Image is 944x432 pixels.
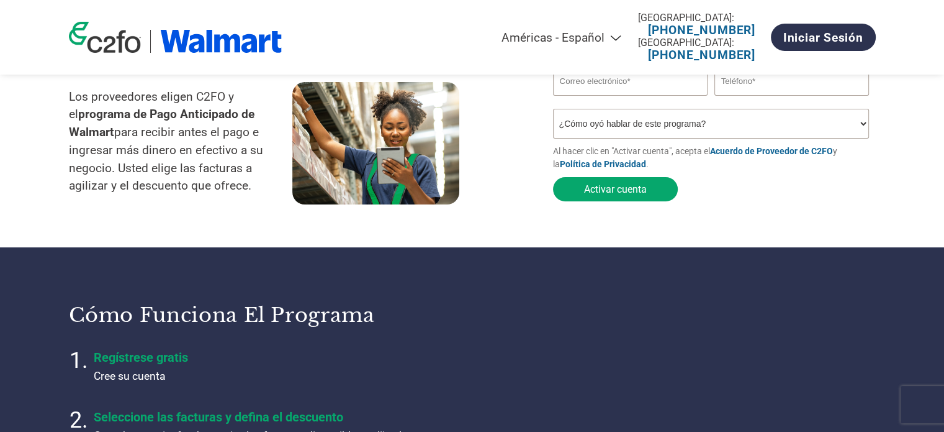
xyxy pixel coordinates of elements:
a: Política de Privacidad [560,159,646,169]
a: Acuerdo de Proveedor de C2FO [710,146,833,156]
div: [GEOGRAPHIC_DATA]: [638,12,765,24]
a: Iniciar sesión [771,24,876,51]
div: Inavlid Email Address [553,97,708,104]
h4: Regístrese gratis [94,350,404,365]
div: [GEOGRAPHIC_DATA]: [638,37,765,48]
input: Invalid Email format [553,67,708,96]
img: c2fo logo [69,22,141,53]
input: Teléfono* [714,67,870,96]
h4: Seleccione las facturas y defina el descuento [94,410,404,425]
img: Walmart [160,30,282,53]
h3: Cómo funciona el programa [69,303,457,328]
p: Al hacer clic en "Activar cuenta", acepta el y la . [553,145,876,171]
strong: programa de Pago Anticipado de Walmart [69,107,254,139]
a: [PHONE_NUMBER] [648,48,755,62]
p: Cree su cuenta [94,368,404,384]
button: Activar cuenta [553,177,678,201]
a: [PHONE_NUMBER] [648,23,755,37]
div: Inavlid Phone Number [714,97,870,104]
p: Los proveedores eligen C2FO y el para recibir antes el pago e ingresar más dinero en efectivo a s... [69,88,292,196]
img: supply chain worker [292,82,459,205]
